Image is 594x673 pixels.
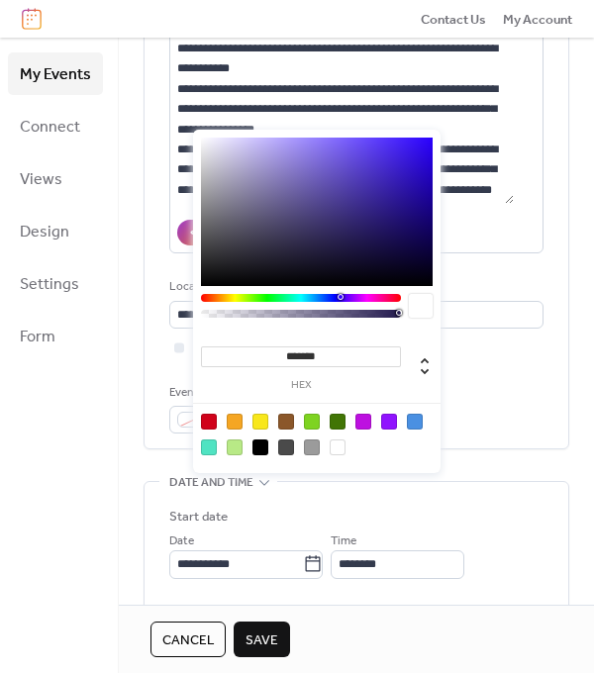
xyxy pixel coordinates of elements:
div: #BD10E0 [355,414,371,430]
div: #4A90E2 [407,414,423,430]
span: Connect [20,112,80,143]
a: My Account [503,9,572,29]
span: Cancel [162,630,214,650]
button: AI Assistant [177,220,295,245]
span: Date and time [169,473,253,493]
a: My Events [8,52,103,95]
span: Settings [20,269,79,300]
div: #50E3C2 [201,439,217,455]
img: logo [22,8,42,30]
a: Design [8,210,103,252]
a: Connect [8,105,103,147]
a: Form [8,315,103,357]
div: End date [169,603,220,623]
span: Contact Us [421,10,486,30]
div: #7ED321 [304,414,320,430]
div: #417505 [330,414,346,430]
div: #D0021B [201,414,217,430]
button: Save [234,622,290,657]
a: Contact Us [421,9,486,29]
a: Settings [8,262,103,305]
span: Form [20,322,55,352]
span: Views [20,164,62,195]
div: #000000 [252,439,268,455]
span: Time [331,531,356,551]
label: hex [201,380,401,391]
span: My Account [503,10,572,30]
span: Save [246,630,278,650]
span: Design [20,217,69,247]
span: Date [169,531,194,551]
button: Cancel [150,622,226,657]
span: My Events [20,59,91,90]
div: #4A4A4A [278,439,294,455]
div: #FFFFFF [330,439,346,455]
div: #9B9B9B [304,439,320,455]
a: Views [8,157,103,200]
div: #9013FE [381,414,397,430]
div: #B8E986 [227,439,243,455]
div: Start date [169,507,228,527]
div: #F8E71C [252,414,268,430]
div: #8B572A [278,414,294,430]
div: Event color [169,383,315,403]
div: #F5A623 [227,414,243,430]
div: Location [169,277,540,297]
